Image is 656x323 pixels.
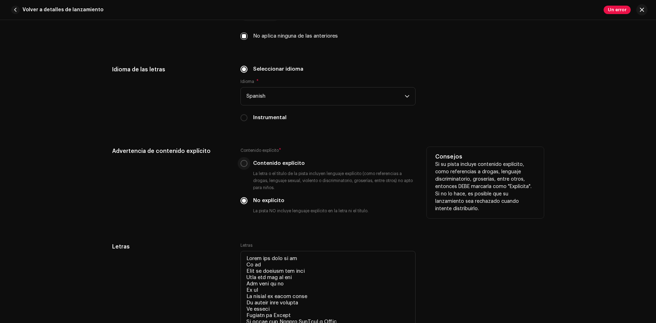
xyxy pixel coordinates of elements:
small: La pista NO incluye lenguaje explícito en la letra ni el título. [252,207,370,214]
h5: Advertencia de contenido explícito [112,147,229,155]
h5: Idioma de las letras [112,65,229,74]
label: Idioma [240,79,259,84]
span: Spanish [246,88,405,105]
h5: Letras [112,243,229,251]
label: No aplica ninguna de las anteriores [253,32,338,40]
small: La letra o el título de la pista incluyen lenguaje explícito (como referencias a drogas, lenguaje... [252,170,416,191]
label: Contenido explícito [253,160,305,167]
div: dropdown trigger [405,88,410,105]
label: Seleccionar idioma [253,65,303,73]
label: Letras [240,243,252,248]
p: Si su pista incluye contenido explícito, como referencias a drogas, lenguaje discriminatorio, gro... [435,161,535,213]
label: Instrumental [253,114,287,122]
small: Contenido explícito [240,147,279,154]
label: No explícito [253,197,284,205]
h5: Consejos [435,153,535,161]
